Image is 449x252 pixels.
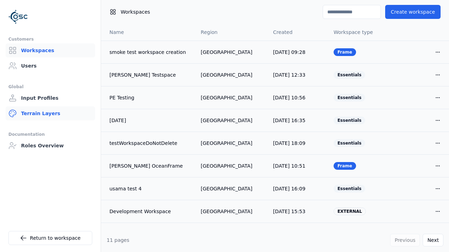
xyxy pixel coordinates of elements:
[8,83,92,91] div: Global
[273,117,322,124] div: [DATE] 16:35
[334,185,365,192] div: Essentials
[273,94,322,101] div: [DATE] 10:56
[109,49,189,56] a: smoke test workspace creation
[201,140,262,147] div: [GEOGRAPHIC_DATA]
[334,94,365,101] div: Essentials
[267,24,328,41] th: Created
[8,7,28,27] img: Logo
[334,139,365,147] div: Essentials
[273,185,322,192] div: [DATE] 16:09
[6,106,95,120] a: Terrain Layers
[273,49,322,56] div: [DATE] 09:28
[109,94,189,101] a: PE Testing
[109,140,189,147] a: testWorkspaceDoNotDelete
[201,185,262,192] div: [GEOGRAPHIC_DATA]
[273,208,322,215] div: [DATE] 15:53
[273,71,322,78] div: [DATE] 12:33
[385,5,441,19] button: Create workspace
[109,208,189,215] a: Development Workspace
[273,140,322,147] div: [DATE] 18:09
[8,130,92,139] div: Documentation
[334,162,356,170] div: Frame
[109,71,189,78] a: [PERSON_NAME] Testspace
[273,162,322,169] div: [DATE] 10:51
[8,35,92,43] div: Customers
[334,71,365,79] div: Essentials
[201,94,262,101] div: [GEOGRAPHIC_DATA]
[423,234,443,246] button: Next
[8,231,92,245] a: Return to workspace
[201,117,262,124] div: [GEOGRAPHIC_DATA]
[109,117,189,124] a: [DATE]
[121,8,150,15] span: Workspaces
[201,71,262,78] div: [GEOGRAPHIC_DATA]
[201,162,262,169] div: [GEOGRAPHIC_DATA]
[6,43,95,57] a: Workspaces
[107,237,129,243] span: 11 pages
[328,24,389,41] th: Workspace type
[109,185,189,192] a: usama test 4
[101,24,195,41] th: Name
[109,162,189,169] a: [PERSON_NAME] OceanFrame
[334,208,366,215] div: EXTERNAL
[201,49,262,56] div: [GEOGRAPHIC_DATA]
[195,24,267,41] th: Region
[201,208,262,215] div: [GEOGRAPHIC_DATA]
[6,139,95,153] a: Roles Overview
[6,91,95,105] a: Input Profiles
[334,48,356,56] div: Frame
[334,117,365,124] div: Essentials
[6,59,95,73] a: Users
